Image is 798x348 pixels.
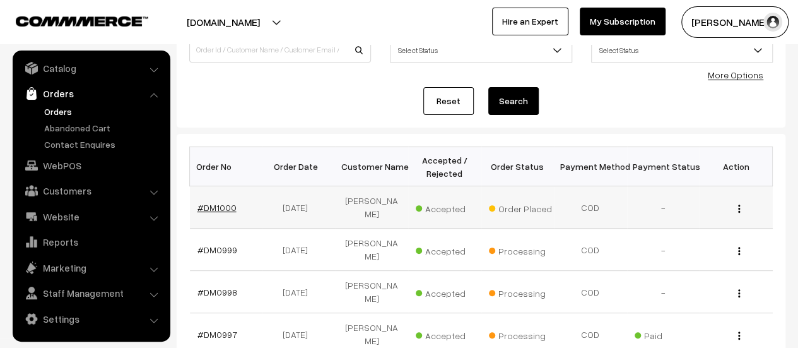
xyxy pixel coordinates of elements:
[489,241,552,258] span: Processing
[592,39,772,61] span: Select Status
[336,186,409,229] td: [PERSON_NAME]
[489,284,552,300] span: Processing
[143,6,304,38] button: [DOMAIN_NAME]
[738,247,740,255] img: Menu
[16,82,166,105] a: Orders
[336,147,409,186] th: Customer Name
[681,6,789,38] button: [PERSON_NAME]
[627,229,700,271] td: -
[488,87,539,115] button: Search
[481,147,554,186] th: Order Status
[416,199,479,215] span: Accepted
[16,308,166,330] a: Settings
[489,199,552,215] span: Order Placed
[16,13,126,28] a: COMMMERCE
[708,69,763,80] a: More Options
[738,289,740,297] img: Menu
[627,147,700,186] th: Payment Status
[591,37,773,63] span: Select Status
[16,256,166,279] a: Marketing
[189,37,371,63] input: Order Id / Customer Name / Customer Email / Customer Phone
[489,326,552,342] span: Processing
[627,271,700,313] td: -
[627,186,700,229] td: -
[738,205,740,213] img: Menu
[390,39,571,61] span: Select Status
[416,241,479,258] span: Accepted
[738,332,740,340] img: Menu
[41,138,166,151] a: Contact Enquires
[262,271,336,313] td: [DATE]
[16,16,148,26] img: COMMMERCE
[197,329,237,340] a: #DM0997
[262,186,336,229] td: [DATE]
[554,271,627,313] td: COD
[423,87,474,115] a: Reset
[16,231,166,253] a: Reports
[416,326,479,342] span: Accepted
[16,179,166,202] a: Customers
[16,205,166,228] a: Website
[41,121,166,135] a: Abandoned Cart
[700,147,773,186] th: Action
[408,147,481,186] th: Accepted / Rejected
[390,37,572,63] span: Select Status
[16,57,166,80] a: Catalog
[554,147,627,186] th: Payment Method
[262,229,336,271] td: [DATE]
[197,287,237,297] a: #DM0998
[416,284,479,300] span: Accepted
[580,8,666,35] a: My Subscription
[492,8,568,35] a: Hire an Expert
[16,282,166,304] a: Staff Management
[635,326,698,342] span: Paid
[554,229,627,271] td: COD
[16,154,166,177] a: WebPOS
[41,105,166,118] a: Orders
[262,147,336,186] th: Order Date
[763,13,782,32] img: user
[190,147,263,186] th: Order No
[197,244,237,255] a: #DM0999
[336,271,409,313] td: [PERSON_NAME]
[336,229,409,271] td: [PERSON_NAME]
[554,186,627,229] td: COD
[197,202,237,213] a: #DM1000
